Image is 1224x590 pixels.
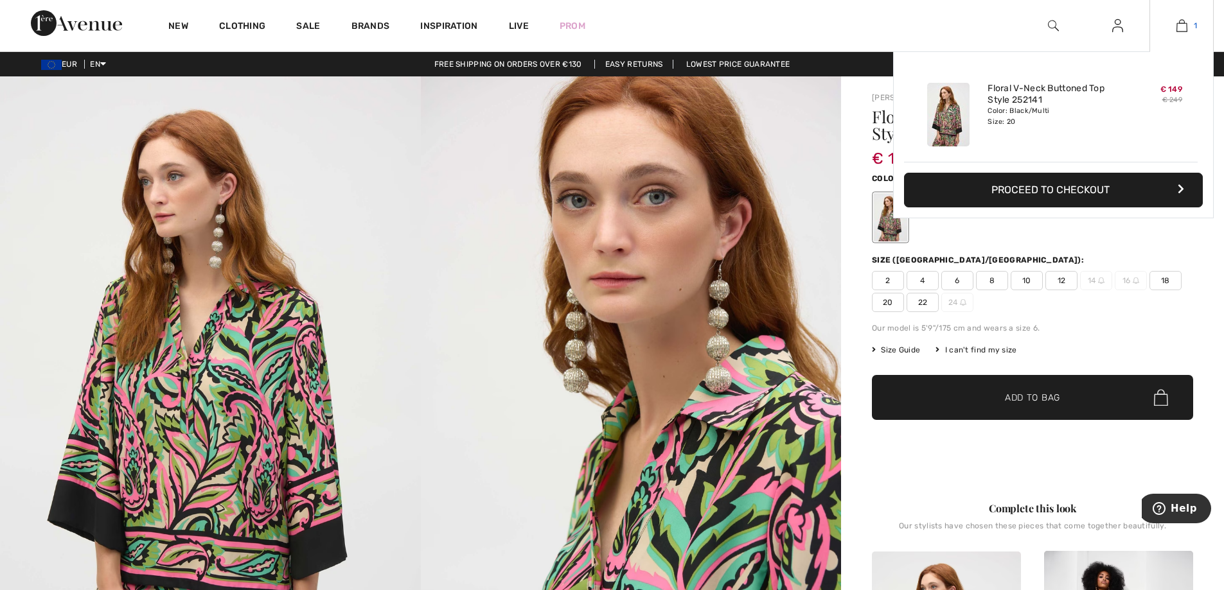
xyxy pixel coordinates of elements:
a: Easy Returns [594,60,674,69]
span: € 149 [872,137,914,168]
a: 1 [1150,18,1213,33]
span: 20 [872,293,904,312]
a: [PERSON_NAME] [872,93,936,102]
span: 10 [1011,271,1043,290]
div: Color: Black/Multi Size: 20 [988,106,1114,126]
img: My Info [1112,18,1123,33]
span: 22 [907,293,939,312]
iframe: Opens a widget where you can find more information [1142,494,1211,526]
a: Brands [351,21,390,34]
img: My Bag [1176,18,1187,33]
div: Our stylists have chosen these pieces that come together beautifully. [872,521,1193,541]
a: Live [509,19,529,33]
span: 6 [941,271,973,290]
span: 1 [1194,20,1197,31]
span: 14 [1080,271,1112,290]
span: Add to Bag [1005,391,1060,404]
a: New [168,21,188,34]
span: Size Guide [872,344,920,356]
span: 18 [1149,271,1182,290]
span: Color: [872,174,902,183]
span: 12 [1045,271,1078,290]
h1: Floral V-neck Buttoned Top Style 252141 [872,108,1140,142]
span: EN [90,60,106,69]
span: 16 [1115,271,1147,290]
a: Sign In [1102,18,1133,34]
img: ring-m.svg [1133,277,1139,284]
a: Floral V-Neck Buttoned Top Style 252141 [988,83,1114,106]
a: Sale [296,21,320,34]
img: Bag.svg [1154,389,1168,406]
img: ring-m.svg [1098,277,1104,284]
span: 4 [907,271,939,290]
a: Clothing [219,21,265,34]
a: Prom [560,19,585,33]
s: € 249 [1162,96,1183,104]
button: Proceed to Checkout [904,173,1203,207]
a: Free shipping on orders over €130 [424,60,592,69]
div: Black/Multi [874,193,907,241]
div: Our model is 5'9"/175 cm and wears a size 6. [872,322,1193,334]
span: 2 [872,271,904,290]
span: Inspiration [420,21,477,34]
img: 1ère Avenue [31,10,122,36]
span: EUR [41,60,82,69]
span: € 149 [1160,85,1183,94]
div: Size ([GEOGRAPHIC_DATA]/[GEOGRAPHIC_DATA]): [872,254,1087,266]
img: Floral V-Neck Buttoned Top Style 252141 [927,83,970,146]
img: ring-m.svg [960,299,966,306]
button: Add to Bag [872,375,1193,420]
img: Euro [41,60,62,70]
span: 24 [941,293,973,312]
span: 8 [976,271,1008,290]
div: I can't find my size [936,344,1016,356]
img: search the website [1048,18,1059,33]
div: Complete this look [872,501,1193,516]
a: Lowest Price Guarantee [676,60,801,69]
